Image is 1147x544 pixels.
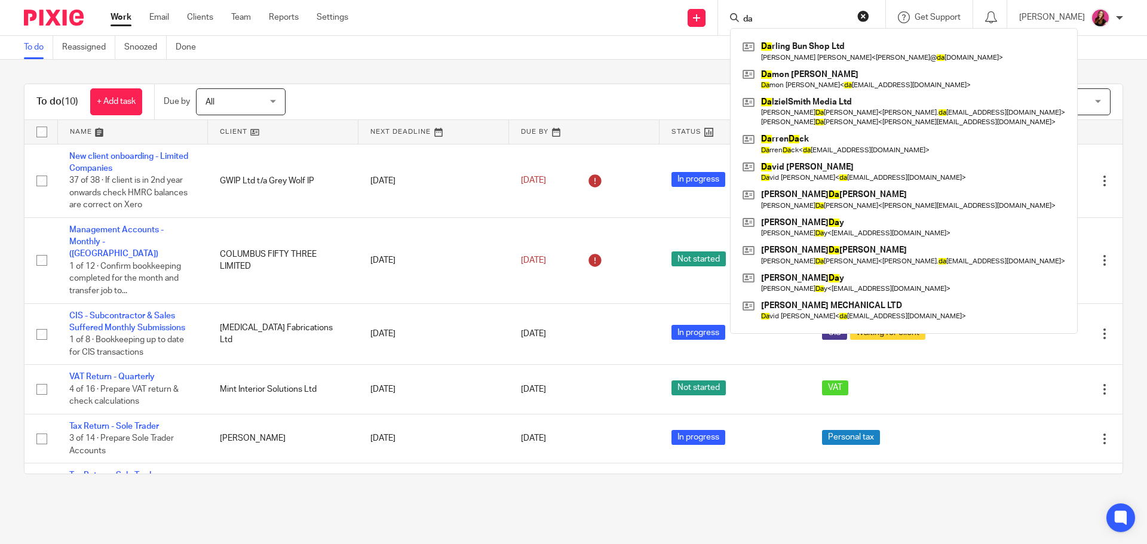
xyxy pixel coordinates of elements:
[90,88,142,115] a: + Add task
[208,217,358,303] td: COLUMBUS FIFTY THREE LIMITED
[149,11,169,23] a: Email
[317,11,348,23] a: Settings
[69,152,188,173] a: New client onboarding - Limited Companies
[24,10,84,26] img: Pixie
[671,251,726,266] span: Not started
[69,226,164,259] a: Management Accounts - Monthly - ([GEOGRAPHIC_DATA])
[187,11,213,23] a: Clients
[521,256,546,265] span: [DATE]
[521,434,546,442] span: [DATE]
[164,96,190,107] p: Due by
[671,430,725,445] span: In progress
[206,98,214,106] span: All
[69,434,174,455] span: 3 of 14 · Prepare Sole Trader Accounts
[822,380,848,395] span: VAT
[69,312,185,332] a: CIS - Subcontractor & Sales Suffered Monthly Submissions
[269,11,299,23] a: Reports
[742,14,849,25] input: Search
[208,365,358,414] td: Mint Interior Solutions Ltd
[231,11,251,23] a: Team
[176,36,205,59] a: Done
[671,380,726,395] span: Not started
[521,176,546,185] span: [DATE]
[857,10,869,22] button: Clear
[1091,8,1110,27] img: 21.png
[1019,11,1085,23] p: [PERSON_NAME]
[24,36,53,59] a: To do
[62,97,78,106] span: (10)
[358,365,509,414] td: [DATE]
[69,422,159,431] a: Tax Return - Sole Trader
[62,36,115,59] a: Reassigned
[69,262,181,295] span: 1 of 12 · Confirm bookkeeping completed for the month and transfer job to...
[69,373,155,381] a: VAT Return - Quarterly
[111,11,131,23] a: Work
[69,336,184,356] span: 1 of 8 · Bookkeeping up to date for CIS transactions
[521,385,546,394] span: [DATE]
[358,144,509,217] td: [DATE]
[69,471,159,480] a: Tax Return - Sole Trader
[521,330,546,338] span: [DATE]
[208,414,358,463] td: [PERSON_NAME]
[358,303,509,365] td: [DATE]
[671,172,725,187] span: In progress
[358,414,509,463] td: [DATE]
[822,430,880,445] span: Personal tax
[69,176,188,209] span: 37 of 38 · If client is in 2nd year onwards check HMRC balances are correct on Xero
[671,325,725,340] span: In progress
[208,144,358,217] td: GWIP Ltd t/a Grey Wolf IP
[69,385,179,406] span: 4 of 16 · Prepare VAT return & check calculations
[124,36,167,59] a: Snoozed
[358,217,509,303] td: [DATE]
[358,463,509,512] td: [DATE]
[915,13,961,21] span: Get Support
[36,96,78,108] h1: To do
[208,463,358,512] td: [PERSON_NAME] t/as Blank Canvas
[208,303,358,365] td: [MEDICAL_DATA] Fabrications Ltd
